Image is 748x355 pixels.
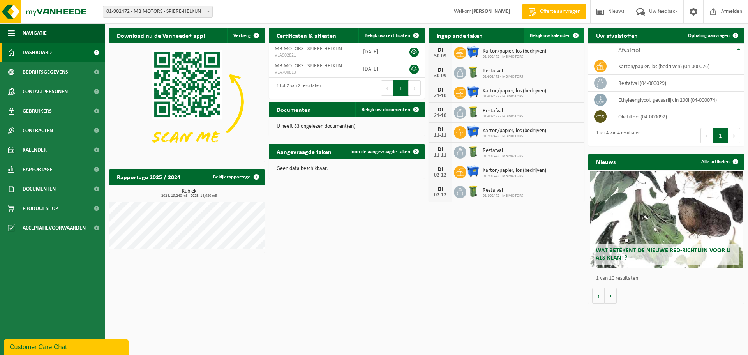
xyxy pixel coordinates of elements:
img: WB-0240-HPE-GN-50 [466,185,480,198]
span: Bekijk uw documenten [362,107,410,112]
span: 01-902472 - MB MOTORS - SPIERE-HELKIJN [103,6,213,18]
span: Wat betekent de nieuwe RED-richtlijn voor u als klant? [596,247,730,261]
a: Wat betekent de nieuwe RED-richtlijn voor u als klant? [590,171,743,268]
span: MB MOTORS - SPIERE-HELKIJN [275,46,342,52]
div: DI [432,127,448,133]
td: [DATE] [357,43,399,60]
div: 11-11 [432,153,448,158]
span: Restafval [483,108,523,114]
button: Previous [381,80,393,96]
span: Karton/papier, los (bedrijven) [483,128,546,134]
div: 11-11 [432,133,448,138]
p: U heeft 83 ongelezen document(en). [277,124,417,129]
img: WB-1100-HPE-BE-01 [466,125,480,138]
span: Kalender [23,140,47,160]
button: Vorige [592,288,605,304]
p: 1 van 10 resultaten [596,276,740,281]
button: 1 [393,80,409,96]
span: Acceptatievoorwaarden [23,218,86,238]
button: Next [728,128,740,143]
button: Volgende [605,288,617,304]
a: Bekijk uw documenten [355,102,424,117]
span: Restafval [483,68,523,74]
span: VLA700813 [275,69,351,76]
h2: Aangevraagde taken [269,144,339,159]
img: WB-1100-HPE-BE-01 [466,85,480,99]
button: Verberg [227,28,264,43]
td: karton/papier, los (bedrijven) (04-000026) [612,58,744,75]
span: Bekijk uw kalender [530,33,570,38]
a: Offerte aanvragen [522,4,586,19]
span: Documenten [23,179,56,199]
span: VLA902821 [275,52,351,58]
a: Toon de aangevraagde taken [344,144,424,159]
span: Karton/papier, los (bedrijven) [483,48,546,55]
button: Next [409,80,421,96]
span: 01-902472 - MB MOTORS [483,74,523,79]
span: Restafval [483,148,523,154]
span: 01-902472 - MB MOTORS [483,134,546,139]
img: WB-1100-HPE-BE-01 [466,165,480,178]
h2: Ingeplande taken [429,28,490,43]
span: Karton/papier, los (bedrijven) [483,168,546,174]
td: oliefilters (04-000092) [612,108,744,125]
span: 01-902472 - MB MOTORS - SPIERE-HELKIJN [103,6,212,17]
span: Dashboard [23,43,52,62]
span: Rapportage [23,160,53,179]
span: 01-902472 - MB MOTORS [483,94,546,99]
button: Previous [700,128,713,143]
td: restafval (04-000029) [612,75,744,92]
span: Bedrijfsgegevens [23,62,68,82]
span: Navigatie [23,23,47,43]
span: MB MOTORS - SPIERE-HELKIJN [275,63,342,69]
span: Contactpersonen [23,82,68,101]
div: DI [432,166,448,173]
div: DI [432,107,448,113]
span: Karton/papier, los (bedrijven) [483,88,546,94]
a: Bekijk rapportage [207,169,264,185]
span: 01-902472 - MB MOTORS [483,154,523,159]
div: 30-09 [432,73,448,79]
h3: Kubiek [113,189,265,198]
div: 1 tot 2 van 2 resultaten [273,79,321,97]
div: 30-09 [432,53,448,59]
span: 2024: 19,240 m3 - 2025: 14,980 m3 [113,194,265,198]
span: Bekijk uw certificaten [365,33,410,38]
img: WB-0240-HPE-GN-50 [466,105,480,118]
div: DI [432,87,448,93]
img: WB-0240-HPE-GN-50 [466,145,480,158]
h2: Certificaten & attesten [269,28,344,43]
a: Ophaling aanvragen [682,28,743,43]
span: Gebruikers [23,101,52,121]
div: DI [432,47,448,53]
td: [DATE] [357,60,399,78]
a: Bekijk uw certificaten [358,28,424,43]
td: ethyleenglycol, gevaarlijk in 200l (04-000074) [612,92,744,108]
p: Geen data beschikbaar. [277,166,417,171]
h2: Rapportage 2025 / 2024 [109,169,188,184]
img: Download de VHEPlus App [109,43,265,160]
span: Offerte aanvragen [538,8,582,16]
h2: Nieuws [588,154,623,169]
span: Afvalstof [618,48,640,54]
span: 01-902472 - MB MOTORS [483,55,546,59]
span: Toon de aangevraagde taken [350,149,410,154]
div: 1 tot 4 van 4 resultaten [592,127,640,144]
div: 21-10 [432,93,448,99]
a: Alle artikelen [695,154,743,170]
div: DI [432,147,448,153]
img: WB-0240-HPE-GN-50 [466,65,480,79]
a: Bekijk uw kalender [524,28,584,43]
h2: Documenten [269,102,319,117]
span: 01-902472 - MB MOTORS [483,114,523,119]
span: 01-902472 - MB MOTORS [483,194,523,198]
span: Ophaling aanvragen [688,33,730,38]
span: Verberg [233,33,251,38]
span: Restafval [483,187,523,194]
div: DI [432,67,448,73]
span: Contracten [23,121,53,140]
div: 02-12 [432,193,448,198]
div: 02-12 [432,173,448,178]
h2: Download nu de Vanheede+ app! [109,28,213,43]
